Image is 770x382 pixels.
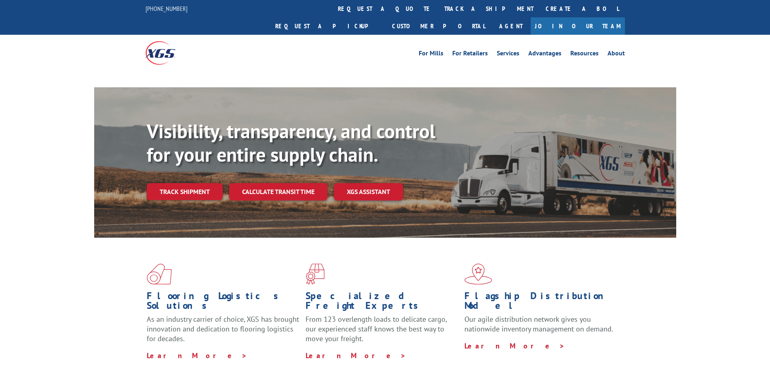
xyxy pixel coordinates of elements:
a: Advantages [528,50,561,59]
a: About [608,50,625,59]
img: xgs-icon-total-supply-chain-intelligence-red [147,264,172,285]
a: Customer Portal [386,17,491,35]
a: Learn More > [464,341,565,350]
img: xgs-icon-focused-on-flooring-red [306,264,325,285]
h1: Specialized Freight Experts [306,291,458,314]
h1: Flooring Logistics Solutions [147,291,300,314]
span: As an industry carrier of choice, XGS has brought innovation and dedication to flooring logistics... [147,314,299,343]
a: Join Our Team [531,17,625,35]
a: Calculate transit time [229,183,327,200]
span: Our agile distribution network gives you nationwide inventory management on demand. [464,314,613,333]
a: Request a pickup [269,17,386,35]
a: Services [497,50,519,59]
b: Visibility, transparency, and control for your entire supply chain. [147,118,435,167]
a: Resources [570,50,599,59]
a: For Mills [419,50,443,59]
a: Learn More > [147,351,247,360]
h1: Flagship Distribution Model [464,291,617,314]
a: [PHONE_NUMBER] [146,4,188,13]
a: Agent [491,17,531,35]
img: xgs-icon-flagship-distribution-model-red [464,264,492,285]
a: Learn More > [306,351,406,360]
p: From 123 overlength loads to delicate cargo, our experienced staff knows the best way to move you... [306,314,458,350]
a: For Retailers [452,50,488,59]
a: XGS ASSISTANT [334,183,403,200]
a: Track shipment [147,183,223,200]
